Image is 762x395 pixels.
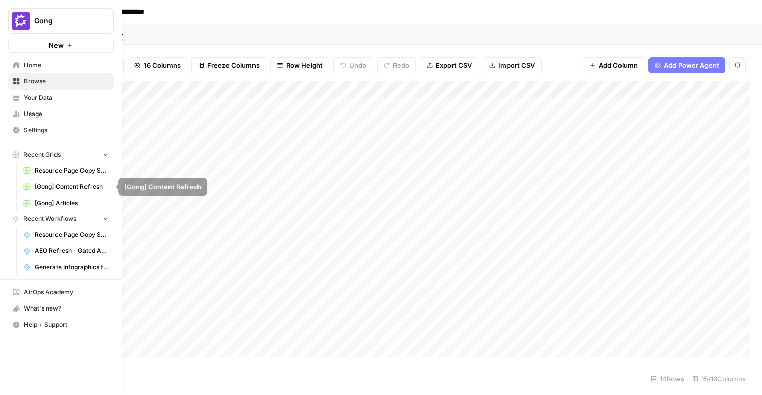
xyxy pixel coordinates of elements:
[498,60,535,70] span: Import CSV
[19,195,114,211] a: [Gong] Articles
[8,284,114,300] a: AirOps Academy
[436,60,472,70] span: Export CSV
[12,12,30,30] img: Gong Logo
[286,60,323,70] span: Row Height
[19,243,114,259] a: AEO Refresh - Gated Asset LPs
[349,60,366,70] span: Undo
[24,109,109,119] span: Usage
[35,230,109,239] span: Resource Page Copy Scrape
[8,38,114,53] button: New
[393,60,409,70] span: Redo
[35,182,109,191] span: [Gong] Content Refresh
[8,300,114,317] button: What's new?
[34,16,96,26] span: Gong
[24,126,109,135] span: Settings
[8,90,114,106] a: Your Data
[19,259,114,275] a: Generate Infographics for Article
[9,301,113,316] div: What's new?
[8,211,114,227] button: Recent Workflows
[8,73,114,90] a: Browse
[19,227,114,243] a: Resource Page Copy Scrape
[377,57,416,73] button: Redo
[8,317,114,333] button: Help + Support
[664,60,719,70] span: Add Power Agent
[49,40,64,50] span: New
[646,371,688,387] div: 14 Rows
[648,57,725,73] button: Add Power Agent
[35,246,109,256] span: AEO Refresh - Gated Asset LPs
[23,150,61,159] span: Recent Grids
[599,60,638,70] span: Add Column
[483,57,542,73] button: Import CSV
[583,57,644,73] button: Add Column
[24,77,109,86] span: Browse
[24,320,109,329] span: Help + Support
[24,61,109,70] span: Home
[8,122,114,138] a: Settings
[8,106,114,122] a: Usage
[207,60,260,70] span: Freeze Columns
[8,8,114,34] button: Workspace: Gong
[688,371,750,387] div: 15/16 Columns
[270,57,329,73] button: Row Height
[333,57,373,73] button: Undo
[8,57,114,73] a: Home
[35,199,109,208] span: [Gong] Articles
[23,214,76,223] span: Recent Workflows
[24,288,109,297] span: AirOps Academy
[128,57,187,73] button: 16 Columns
[191,57,266,73] button: Freeze Columns
[19,162,114,179] a: Resource Page Copy Scrape Grid
[35,166,109,175] span: Resource Page Copy Scrape Grid
[19,179,114,195] a: [Gong] Content Refresh
[420,57,478,73] button: Export CSV
[144,60,181,70] span: 16 Columns
[24,93,109,102] span: Your Data
[35,263,109,272] span: Generate Infographics for Article
[8,147,114,162] button: Recent Grids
